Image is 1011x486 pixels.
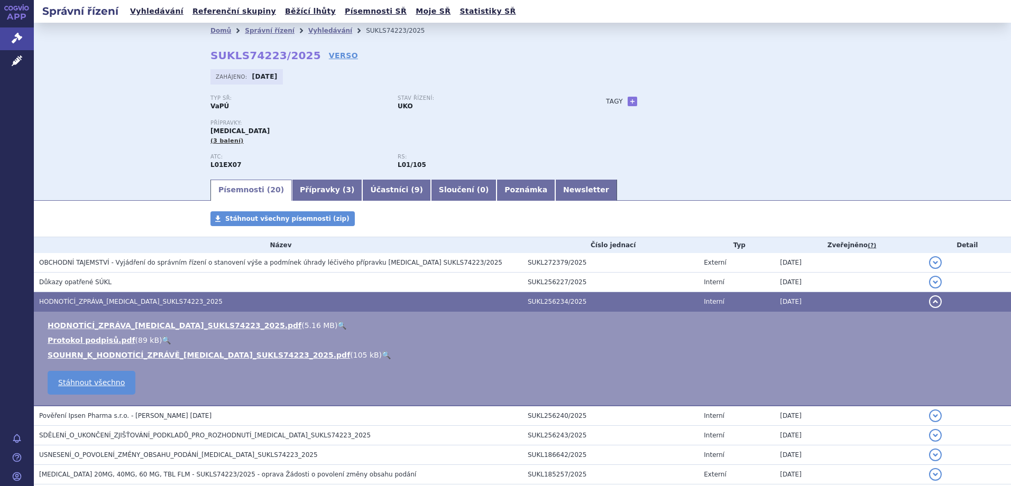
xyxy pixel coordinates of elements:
th: Číslo jednací [522,237,698,253]
a: 🔍 [382,351,391,359]
a: Běžící lhůty [282,4,339,18]
span: Pověření Ipsen Pharma s.r.o. - Jan Strnad_od 21.05.2025 [39,412,212,419]
button: detail [929,295,942,308]
a: Písemnosti SŘ [342,4,410,18]
strong: Cabozantinib [398,161,426,169]
span: Zahájeno: [216,72,249,81]
button: detail [929,429,942,442]
span: OBCHODNÍ TAJEMSTVÍ - Vyjádření do správním řízení o stanovení výše a podmínek úhrady léčivého pří... [39,259,502,266]
button: detail [929,409,942,422]
td: SUKL272379/2025 [522,253,698,273]
td: SUKL186642/2025 [522,445,698,465]
span: Důkazy opatřené SÚKL [39,278,112,286]
a: Poznámka [497,180,555,201]
a: 🔍 [162,336,171,344]
a: Stáhnout všechny písemnosti (zip) [210,211,355,226]
strong: [DATE] [252,73,278,80]
span: Interní [704,451,724,459]
a: Vyhledávání [308,27,352,34]
a: Vyhledávání [127,4,187,18]
span: [MEDICAL_DATA] [210,127,270,135]
td: SUKL256243/2025 [522,426,698,445]
a: Písemnosti (20) [210,180,292,201]
td: [DATE] [775,292,923,312]
strong: UKO [398,102,413,110]
span: Externí [704,259,726,266]
a: Moje SŘ [412,4,454,18]
strong: VaPÚ [210,102,229,110]
td: [DATE] [775,465,923,484]
p: RS: [398,154,574,160]
span: 0 [480,185,485,194]
li: ( ) [48,335,1000,345]
span: Externí [704,471,726,478]
span: CABOMETYX 20MG, 40MG, 60 MG, TBL FLM - SUKLS74223/2025 - oprava Žádosti o povolení změny obsahu p... [39,471,416,478]
button: detail [929,256,942,269]
td: SUKL256240/2025 [522,406,698,426]
th: Zveřejněno [775,237,923,253]
p: Stav řízení: [398,95,574,101]
strong: KABOZANTINIB [210,161,242,169]
th: Název [34,237,522,253]
th: Detail [924,237,1011,253]
span: 105 kB [353,351,379,359]
span: Interní [704,432,724,439]
li: ( ) [48,350,1000,360]
a: 🔍 [337,321,346,330]
span: 89 kB [138,336,159,344]
h3: Tagy [606,95,623,108]
a: Stáhnout všechno [48,371,135,395]
span: Interní [704,298,724,305]
span: Interní [704,412,724,419]
a: SOUHRN_K_HODNOTÍCÍ_ZPRÁVĚ_[MEDICAL_DATA]_SUKLS74223_2025.pdf [48,351,350,359]
span: HODNOTÍCÍ_ZPRÁVA_CABOMETYX_SUKLS74223_2025 [39,298,223,305]
td: [DATE] [775,406,923,426]
td: [DATE] [775,426,923,445]
span: Interní [704,278,724,286]
strong: SUKLS74223/2025 [210,49,321,62]
span: 20 [270,185,280,194]
button: detail [929,276,942,288]
li: SUKLS74223/2025 [366,23,438,39]
span: 9 [415,185,420,194]
a: Správní řízení [245,27,295,34]
button: detail [929,448,942,461]
span: USNESENÍ_O_POVOLENÍ_ZMĚNY_OBSAHU_PODÁNÍ_CABOMETYX_SUKLS74223_2025 [39,451,318,459]
span: Stáhnout všechny písemnosti (zip) [225,215,350,222]
a: HODNOTÍCÍ_ZPRÁVA_[MEDICAL_DATA]_SUKLS74223_2025.pdf [48,321,301,330]
a: + [628,97,637,106]
td: [DATE] [775,445,923,465]
abbr: (?) [868,242,876,249]
li: ( ) [48,320,1000,331]
span: SDĚLENÍ_O_UKONČENÍ_ZJIŠŤOVÁNÍ_PODKLADŮ_PRO_ROZHODNUTÍ_CABOMETYX_SUKLS74223_2025 [39,432,371,439]
td: SUKL185257/2025 [522,465,698,484]
p: Přípravky: [210,120,585,126]
button: detail [929,468,942,481]
span: 5.16 MB [305,321,335,330]
a: Domů [210,27,231,34]
td: [DATE] [775,273,923,292]
a: Účastníci (9) [362,180,430,201]
td: [DATE] [775,253,923,273]
a: Sloučení (0) [431,180,497,201]
p: Typ SŘ: [210,95,387,101]
p: ATC: [210,154,387,160]
a: Newsletter [555,180,617,201]
a: Referenční skupiny [189,4,279,18]
h2: Správní řízení [34,4,127,18]
a: Protokol podpisů.pdf [48,336,135,344]
a: Přípravky (3) [292,180,362,201]
a: VERSO [329,50,358,61]
span: 3 [346,185,351,194]
th: Typ [698,237,775,253]
td: SUKL256234/2025 [522,292,698,312]
td: SUKL256227/2025 [522,273,698,292]
span: (3 balení) [210,137,244,144]
a: Statistiky SŘ [456,4,519,18]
